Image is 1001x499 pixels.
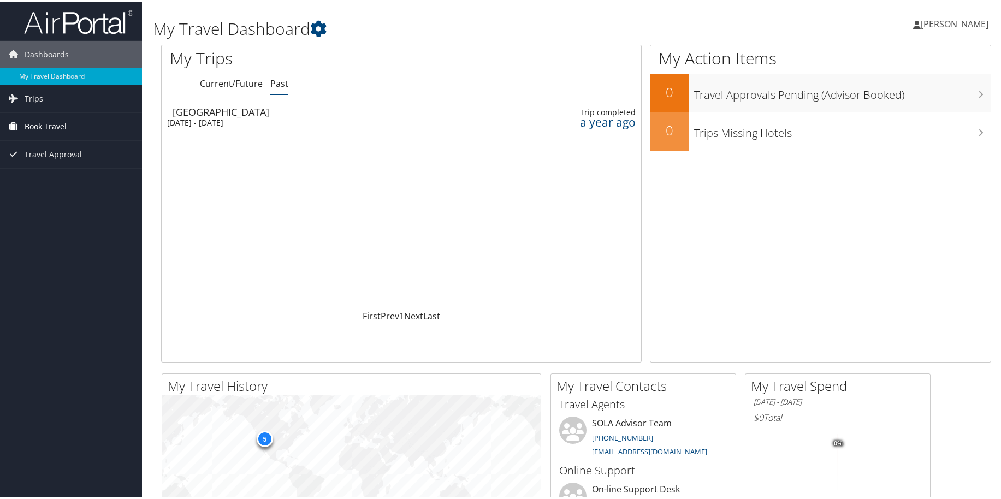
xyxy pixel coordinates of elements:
[650,119,689,138] h2: 0
[921,16,988,28] span: [PERSON_NAME]
[153,15,717,38] h1: My Travel Dashboard
[381,308,399,320] a: Prev
[559,461,727,476] h3: Online Support
[25,83,43,110] span: Trips
[751,375,930,393] h2: My Travel Spend
[270,75,288,87] a: Past
[25,139,82,166] span: Travel Approval
[173,105,289,115] div: [GEOGRAPHIC_DATA]
[554,414,733,459] li: SOLA Advisor Team
[167,116,283,126] div: [DATE] - [DATE]
[754,395,922,405] h6: [DATE] - [DATE]
[592,431,653,441] a: [PHONE_NUMBER]
[650,81,689,99] h2: 0
[650,45,991,68] h1: My Action Items
[529,115,636,125] div: a year ago
[399,308,404,320] a: 1
[168,375,541,393] h2: My Travel History
[559,395,727,410] h3: Travel Agents
[556,375,736,393] h2: My Travel Contacts
[423,308,440,320] a: Last
[24,7,133,33] img: airportal-logo.png
[834,438,843,444] tspan: 0%
[694,118,991,139] h3: Trips Missing Hotels
[754,409,922,421] h6: Total
[170,45,433,68] h1: My Trips
[592,444,707,454] a: [EMAIL_ADDRESS][DOMAIN_NAME]
[404,308,423,320] a: Next
[529,105,636,115] div: Trip completed
[25,111,67,138] span: Book Travel
[913,5,999,38] a: [PERSON_NAME]
[256,429,273,445] div: 5
[694,80,991,100] h3: Travel Approvals Pending (Advisor Booked)
[200,75,263,87] a: Current/Future
[650,110,991,148] a: 0Trips Missing Hotels
[754,409,763,421] span: $0
[25,39,69,66] span: Dashboards
[363,308,381,320] a: First
[650,72,991,110] a: 0Travel Approvals Pending (Advisor Booked)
